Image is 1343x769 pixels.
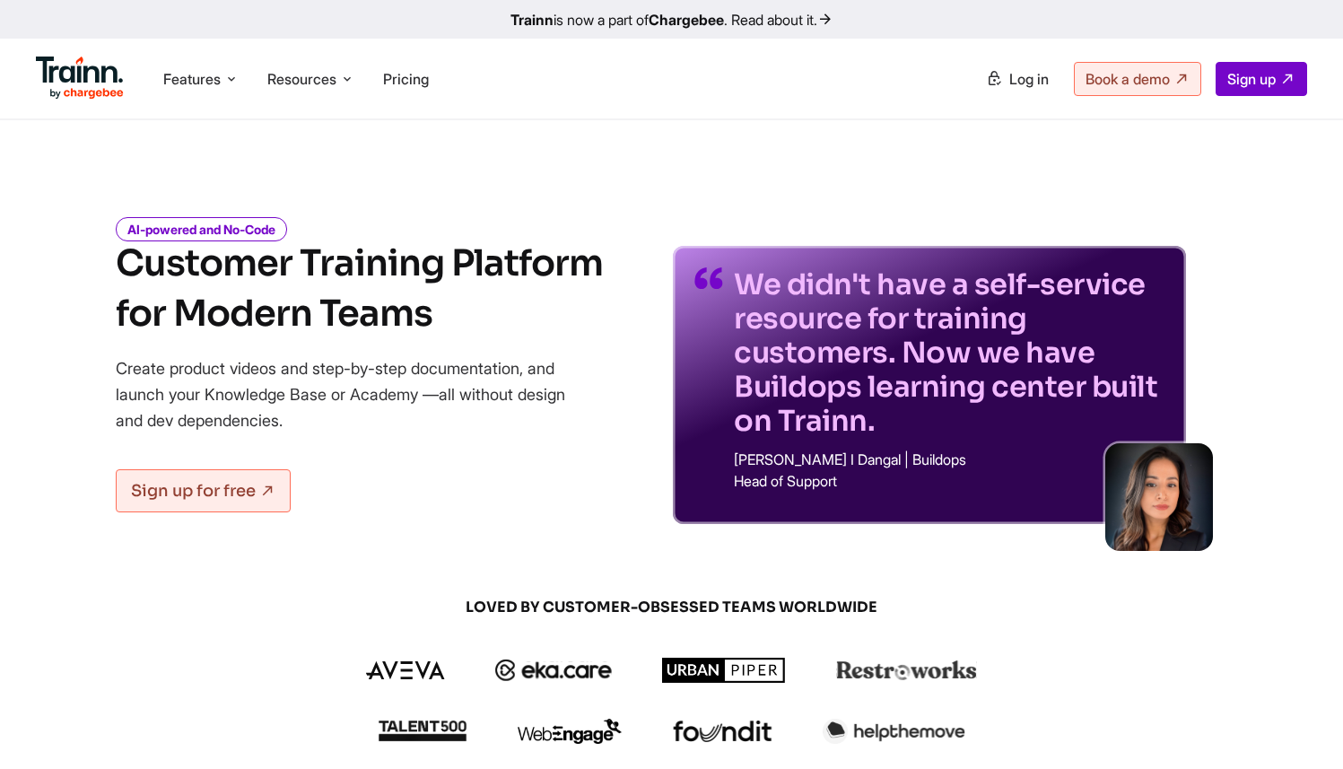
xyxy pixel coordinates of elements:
[649,11,724,29] b: Chargebee
[366,661,445,679] img: aveva logo
[1227,70,1276,88] span: Sign up
[36,57,124,100] img: Trainn Logo
[116,355,591,433] p: Create product videos and step-by-step documentation, and launch your Knowledge Base or Academy —...
[694,267,723,289] img: quotes-purple.41a7099.svg
[510,11,554,29] b: Trainn
[495,660,612,681] img: ekacare logo
[116,239,603,339] h1: Customer Training Platform for Modern Teams
[241,598,1103,617] span: LOVED BY CUSTOMER-OBSESSED TEAMS WORLDWIDE
[1216,62,1307,96] a: Sign up
[734,474,1164,488] p: Head of Support
[734,267,1164,438] p: We didn't have a self-service resource for training customers. Now we have Buildops learning cent...
[1074,62,1201,96] a: Book a demo
[1086,70,1170,88] span: Book a demo
[116,217,287,241] i: AI-powered and No-Code
[383,70,429,88] a: Pricing
[662,658,786,683] img: urbanpiper logo
[1105,443,1213,551] img: sabina-buildops.d2e8138.png
[823,719,965,744] img: helpthemove logo
[267,69,336,89] span: Resources
[672,721,772,742] img: foundit logo
[116,469,291,512] a: Sign up for free
[518,719,622,744] img: webengage logo
[163,69,221,89] span: Features
[734,452,1164,467] p: [PERSON_NAME] I Dangal | Buildops
[975,63,1060,95] a: Log in
[836,660,977,680] img: restroworks logo
[1009,70,1049,88] span: Log in
[378,720,467,742] img: talent500 logo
